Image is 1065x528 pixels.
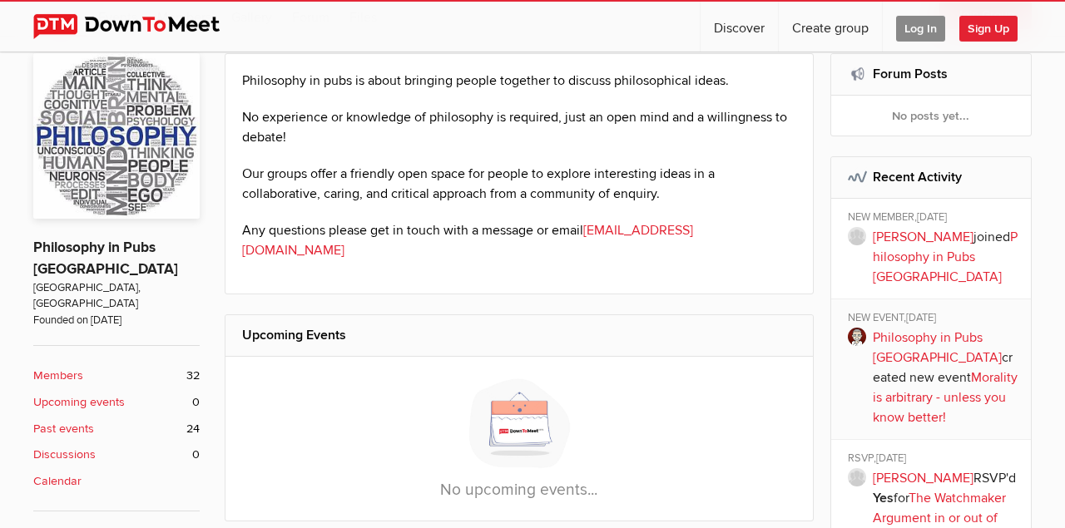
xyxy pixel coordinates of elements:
[33,446,200,464] a: Discussions 0
[831,96,1032,136] div: No posts yet...
[883,2,958,52] a: Log In
[33,313,200,328] span: Founded on [DATE]
[242,71,796,91] p: Philosophy in pubs is about bringing people together to discuss philosophical ideas.
[33,393,200,412] a: Upcoming events 0
[242,107,796,147] p: No experience or knowledge of philosophy is required, just an open mind and a willingness to debate!
[873,227,1020,287] p: joined
[225,357,813,521] div: No upcoming events...
[33,472,200,491] a: Calendar
[33,367,83,385] b: Members
[33,393,125,412] b: Upcoming events
[33,420,200,438] a: Past events 24
[906,311,936,324] span: [DATE]
[779,2,882,52] a: Create group
[873,369,1018,426] a: Morality is arbitrary - unless you know better!
[186,420,200,438] span: 24
[242,315,796,355] h2: Upcoming Events
[33,367,200,385] a: Members 32
[33,446,96,464] b: Discussions
[848,452,1020,468] div: RSVP,
[873,66,948,82] a: Forum Posts
[242,164,796,204] p: Our groups offer a friendly open space for people to explore interesting ideas in a collaborative...
[242,220,796,260] p: Any questions please get in touch with a message or email
[917,210,947,224] span: [DATE]
[873,328,1020,427] p: created new event
[848,157,1015,197] h2: Recent Activity
[192,393,200,412] span: 0
[873,470,973,486] a: [PERSON_NAME]
[848,311,1020,328] div: NEW EVENT,
[873,329,1002,366] a: Philosophy in Pubs [GEOGRAPHIC_DATA]
[186,367,200,385] span: 32
[33,280,200,313] span: [GEOGRAPHIC_DATA], [GEOGRAPHIC_DATA]
[873,229,973,245] a: [PERSON_NAME]
[959,2,1031,52] a: Sign Up
[192,446,200,464] span: 0
[33,53,200,219] img: Philosophy in Pubs Warwickshire
[873,229,1018,285] a: Philosophy in Pubs [GEOGRAPHIC_DATA]
[876,452,906,465] span: [DATE]
[848,210,1020,227] div: NEW MEMBER,
[33,14,245,39] img: DownToMeet
[33,472,82,491] b: Calendar
[959,16,1018,42] span: Sign Up
[33,420,94,438] b: Past events
[896,16,945,42] span: Log In
[873,490,894,506] b: Yes
[701,2,778,52] a: Discover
